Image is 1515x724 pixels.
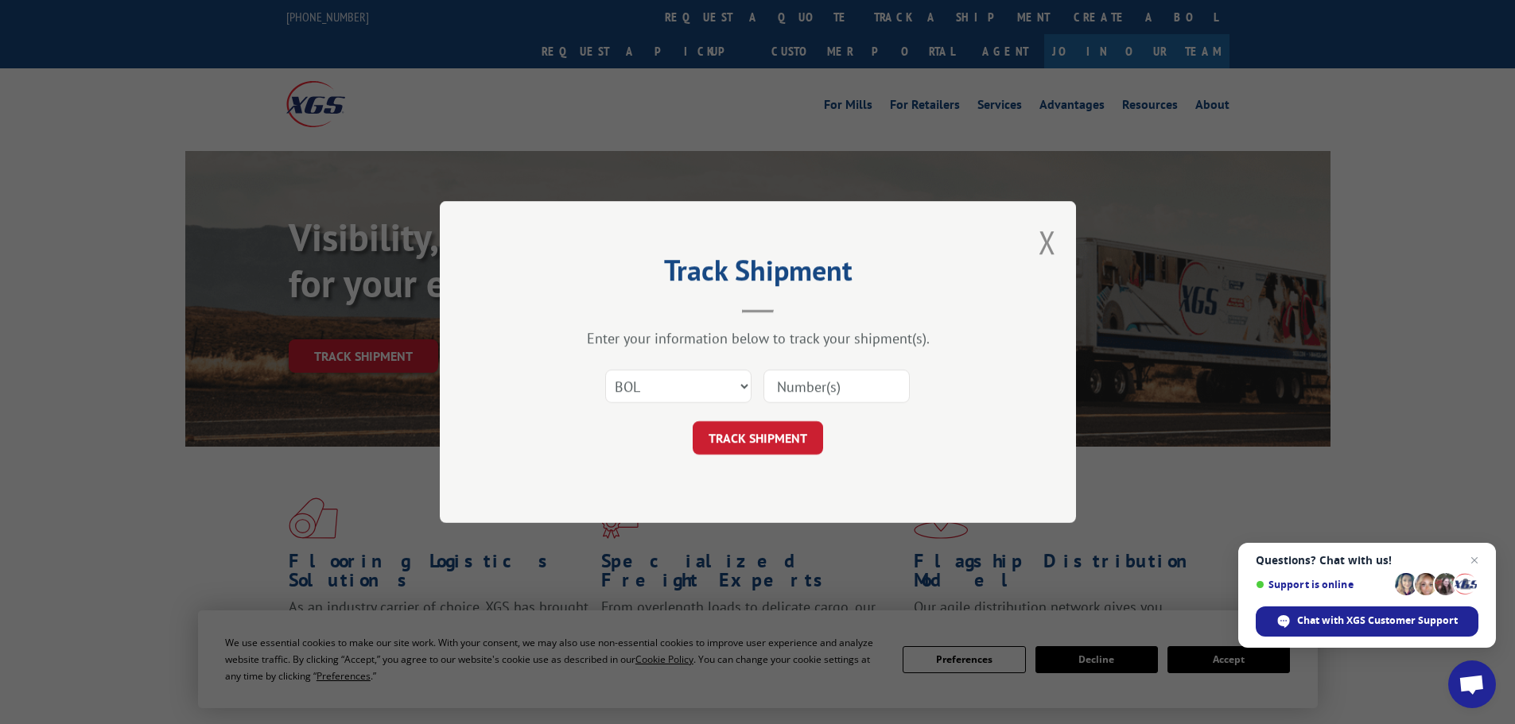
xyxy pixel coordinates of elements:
[519,259,996,289] h2: Track Shipment
[1297,614,1458,628] span: Chat with XGS Customer Support
[1256,579,1389,590] span: Support is online
[693,421,823,455] button: TRACK SHIPMENT
[1256,554,1478,567] span: Questions? Chat with us!
[1256,606,1478,637] div: Chat with XGS Customer Support
[763,370,910,403] input: Number(s)
[519,329,996,347] div: Enter your information below to track your shipment(s).
[1465,551,1484,570] span: Close chat
[1039,221,1056,263] button: Close modal
[1448,660,1496,708] div: Open chat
